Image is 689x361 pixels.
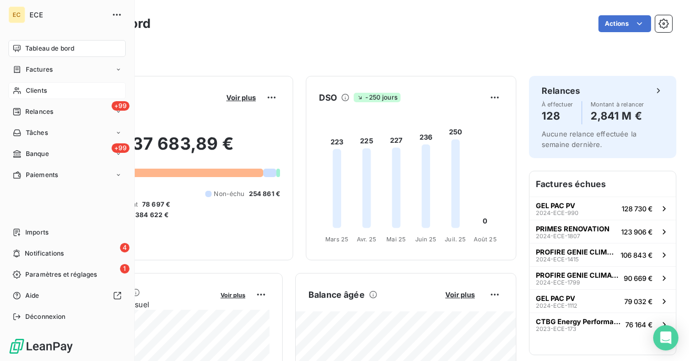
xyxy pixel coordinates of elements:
span: Banque [26,149,49,159]
button: GEL PAC PV2024-ECE-990128 730 € [530,197,676,220]
span: 90 669 € [624,274,653,282]
span: Notifications [25,249,64,258]
span: PROFIRE GENIE CLIMATIQUE [536,271,620,279]
span: +99 [112,101,129,111]
button: PROFIRE GENIE CLIMATIQUE2024-ECE-1415106 843 € [530,243,676,266]
span: À effectuer [542,101,573,108]
span: Clients [26,86,47,95]
span: 254 861 € [249,189,280,199]
span: Factures [26,65,53,74]
button: CTBG Energy Performance2023-ECE-17376 164 € [530,313,676,336]
span: ECE [29,11,105,19]
div: Open Intercom Messenger [653,325,678,350]
tspan: Mai 25 [386,236,406,243]
tspan: Mars 25 [325,236,348,243]
a: 1Paramètres et réglages [8,266,126,283]
span: -250 jours [354,93,401,102]
span: Voir plus [445,290,475,299]
span: Tâches [26,128,48,138]
span: Imports [25,228,48,237]
img: Logo LeanPay [8,338,74,355]
span: Aide [25,291,39,300]
a: Factures [8,61,126,78]
span: 78 697 € [142,200,170,209]
tspan: Août 25 [474,236,497,243]
button: PRIMES RENOVATION2024-ECE-1807123 906 € [530,220,676,243]
span: 2024-ECE-1807 [536,233,580,239]
span: 2024-ECE-1112 [536,303,577,309]
span: Voir plus [221,291,245,299]
span: Relances [25,107,53,116]
span: 128 730 € [622,204,653,213]
h4: 2,841 M € [591,108,644,124]
span: 79 032 € [624,297,653,306]
span: +99 [112,143,129,153]
span: GEL PAC PV [536,201,575,210]
h6: Balance âgée [308,288,365,301]
span: Déconnexion [25,312,66,321]
span: 2024-ECE-1799 [536,279,580,286]
h2: 3 637 683,89 € [59,133,280,165]
div: EC [8,6,25,23]
span: GEL PAC PV [536,294,575,303]
a: Imports [8,224,126,241]
button: PROFIRE GENIE CLIMATIQUE2024-ECE-179990 669 € [530,266,676,289]
span: Tableau de bord [25,44,74,53]
button: Voir plus [223,93,259,102]
span: CTBG Energy Performance [536,317,621,326]
h4: 128 [542,108,573,124]
span: 4 [120,243,129,252]
a: Tableau de bord [8,40,126,57]
tspan: Juin 25 [415,236,437,243]
span: Non-échu [214,189,244,199]
tspan: Avr. 25 [357,236,376,243]
h6: Relances [542,84,580,97]
button: Actions [598,15,651,32]
span: 1 [120,264,129,274]
a: +99Banque [8,145,126,162]
a: Paiements [8,167,126,183]
a: Clients [8,82,126,99]
span: 2023-ECE-173 [536,326,576,332]
span: Chiffre d'affaires mensuel [59,299,213,310]
h6: DSO [319,91,337,104]
span: 76 164 € [625,320,653,329]
span: 123 906 € [621,228,653,236]
span: PRIMES RENOVATION [536,225,610,233]
button: GEL PAC PV2024-ECE-111279 032 € [530,289,676,313]
span: 2024-ECE-1415 [536,256,579,262]
span: Aucune relance effectuée la semaine dernière. [542,130,636,149]
a: Tâches [8,124,126,141]
tspan: Juil. 25 [445,236,466,243]
button: Voir plus [442,290,478,299]
h6: Factures échues [530,171,676,197]
span: Montant à relancer [591,101,644,108]
span: -384 622 € [132,210,169,220]
span: Paramètres et réglages [25,270,97,279]
span: 2024-ECE-990 [536,210,578,216]
span: PROFIRE GENIE CLIMATIQUE [536,248,616,256]
button: Voir plus [217,290,248,299]
a: +99Relances [8,103,126,120]
a: Aide [8,287,126,304]
span: Paiements [26,170,58,180]
span: 106 843 € [621,251,653,259]
span: Voir plus [226,93,256,102]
